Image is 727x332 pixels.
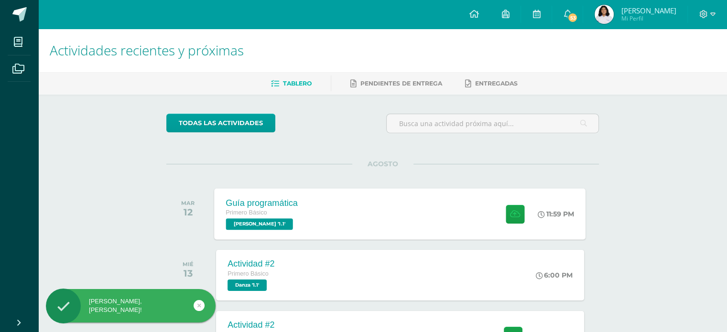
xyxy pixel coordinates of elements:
div: 13 [183,268,194,279]
span: Primero Básico [226,209,267,216]
input: Busca una actividad próxima aquí... [387,114,598,133]
div: MAR [181,200,195,206]
div: 11:59 PM [538,210,575,218]
div: Actividad #2 [228,259,274,269]
div: 6:00 PM [536,271,573,279]
span: Mi Perfil [621,14,676,22]
div: Guía programática [226,198,298,208]
a: Pendientes de entrega [350,76,442,91]
img: 9a1a2e9936509d5d3f90f06e6e106730.png [595,5,614,24]
a: Entregadas [465,76,518,91]
div: MIÉ [183,261,194,268]
a: todas las Actividades [166,114,275,132]
div: [PERSON_NAME], [PERSON_NAME]! [46,297,216,314]
span: Actividades recientes y próximas [50,41,244,59]
span: [PERSON_NAME] [621,6,676,15]
div: 12 [181,206,195,218]
div: Actividad #2 [228,320,274,330]
span: 53 [567,12,578,23]
span: Tablero [283,80,312,87]
span: Danza '1.1' [228,279,267,291]
span: Pendientes de entrega [360,80,442,87]
span: Primero Básico [228,270,268,277]
span: Entregadas [475,80,518,87]
a: Tablero [271,76,312,91]
span: AGOSTO [352,160,413,168]
span: PEREL '1.1' [226,218,293,230]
